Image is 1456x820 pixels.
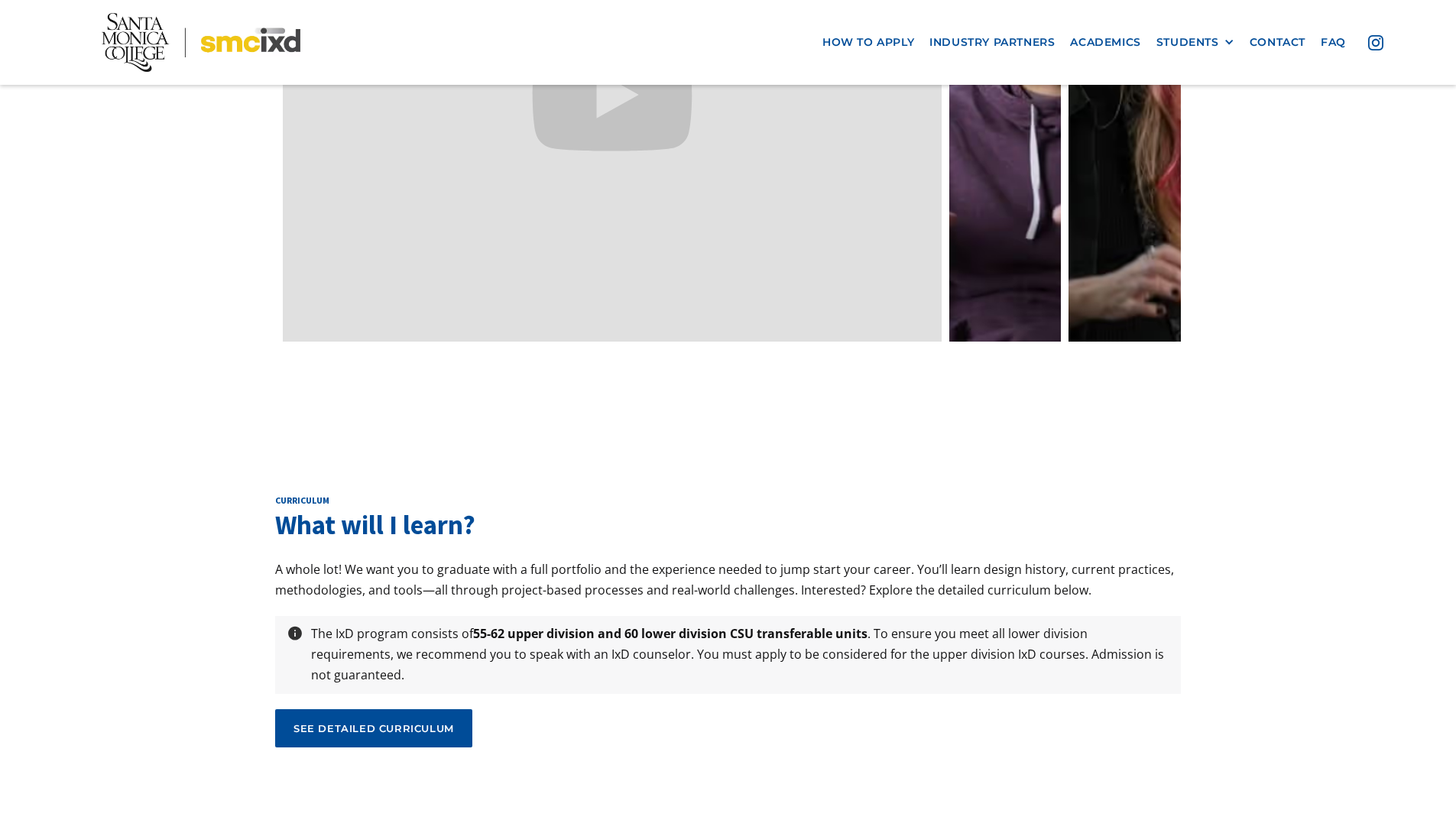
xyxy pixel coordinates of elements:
p: A whole lot! We want you to graduate with a full portfolio and the experience needed to jump star... [275,559,1181,601]
div: STUDENTS [1156,36,1234,49]
strong: 55-62 upper division and 60 lower division CSU transferable units [473,625,867,642]
div: see detailed curriculum [293,721,454,735]
a: contact [1242,28,1313,57]
p: The IxD program consists of . To ensure you meet all lower division requirements, we recommend yo... [303,624,1177,686]
h3: What will I learn? [275,507,1181,544]
a: faq [1313,28,1354,57]
h2: curriculum [275,494,1181,507]
img: icon - instagram [1368,35,1383,50]
div: STUDENTS [1156,36,1219,49]
img: Santa Monica College - SMC IxD logo [102,13,300,71]
a: Academics [1062,28,1148,57]
a: industry partners [922,28,1062,57]
a: see detailed curriculum [275,709,472,747]
a: how to apply [815,28,922,57]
